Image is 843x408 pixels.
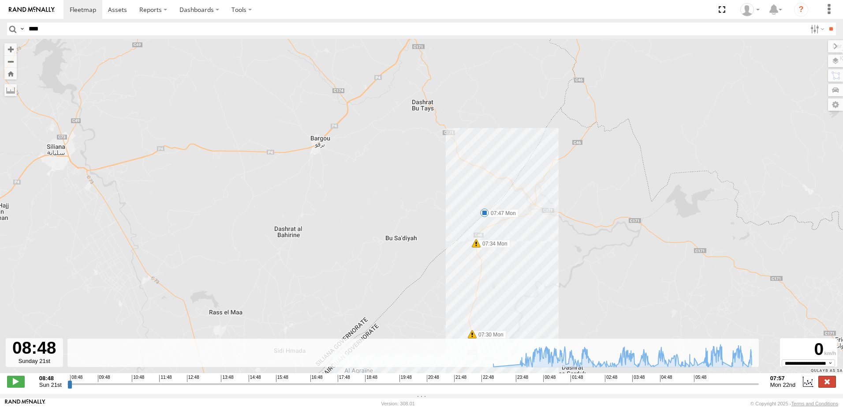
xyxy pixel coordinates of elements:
span: 02:48 [605,375,617,382]
span: 09:48 [98,375,110,382]
span: 14:48 [249,375,261,382]
div: Nejah Benkhalifa [737,3,763,16]
span: 01:48 [571,375,583,382]
label: Search Query [19,23,26,35]
span: 00:48 [543,375,556,382]
span: 21:48 [454,375,466,382]
span: 04:48 [660,375,672,382]
span: 23:48 [516,375,528,382]
button: Zoom out [4,55,17,68]
a: Terms and Conditions [791,401,838,406]
button: Zoom Home [4,68,17,79]
span: 22:48 [481,375,494,382]
img: rand-logo.svg [9,7,55,13]
label: Map Settings [828,98,843,111]
span: 13:48 [221,375,233,382]
i: ? [794,3,808,17]
strong: 07:57 [770,375,796,382]
span: 17:48 [338,375,350,382]
span: Sun 21st Sep 2025 [39,382,62,388]
strong: 08:48 [39,375,62,382]
span: 19:48 [399,375,412,382]
span: 16:48 [310,375,323,382]
span: 11:48 [159,375,172,382]
a: Visit our Website [5,399,45,408]
span: Mon 22nd Sep 2025 [770,382,796,388]
label: 07:47 Mon [485,209,518,217]
label: 07:30 Mon [472,331,506,339]
span: 12:48 [187,375,199,382]
span: 08:48 [70,375,82,382]
div: © Copyright 2025 - [750,401,838,406]
div: 0 [781,340,836,359]
div: Version: 308.01 [381,401,415,406]
button: Zoom in [4,43,17,55]
span: 15:48 [276,375,288,382]
span: 03:48 [632,375,645,382]
label: Close [818,376,836,387]
label: Search Filter Options [807,23,826,35]
span: 20:48 [427,375,439,382]
span: 05:48 [694,375,706,382]
label: Measure [4,84,17,96]
span: 10:48 [132,375,144,382]
label: 07:34 Mon [476,240,510,248]
span: 18:48 [365,375,377,382]
label: Play/Stop [7,376,25,387]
